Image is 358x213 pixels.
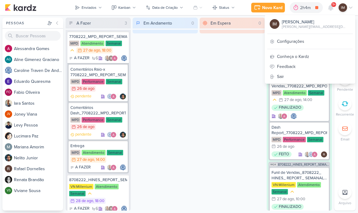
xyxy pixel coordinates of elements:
div: Semanal [106,117,122,123]
div: , 10:00 [294,197,305,201]
div: A FAZER [70,164,91,171]
div: R e n a t a B r a n d ã o [14,177,63,183]
div: 7708222_MPD_REPORT_SEMANAL_27.08 [69,34,127,39]
p: FINALIZADO [279,204,301,210]
div: 2h4m [300,5,312,11]
div: Colaboradores: Iara Santos, Alessandra Gomes [107,164,118,171]
div: Responsável: Caroline Traven De Andrade [121,206,127,212]
img: Iara Santos [107,164,113,171]
input: Buscar Pessoas [5,31,61,41]
img: Alessandra Gomes [112,206,118,212]
p: Arquivo [339,200,351,206]
div: 27 de ago [284,98,301,102]
div: 3 [122,20,130,26]
p: JV [7,113,10,116]
img: Iara Santos [5,100,12,107]
div: N e l i t o J u n i o r [14,155,63,161]
div: , 14:00 [301,98,312,102]
p: IM [272,21,277,27]
div: Semanal [107,150,123,155]
div: Responsável: Caroline Traven De Andrade [291,113,297,119]
img: Lucimara Paz [5,132,12,140]
div: 27 de ago [277,197,294,201]
div: 27 de ago [77,158,94,162]
img: Iara Santos [104,206,110,212]
div: Responsável: Nelito Junior [120,132,126,138]
div: Semanal [272,189,288,194]
div: MPD [70,150,80,155]
div: Dash Report_7708222_MPD_REPORT_SEMANAL_27.08 [272,125,327,136]
div: Entrega [70,143,126,149]
a: Configurações [265,36,355,46]
div: 28 de ago [76,199,93,203]
div: Atendimento [297,182,321,188]
div: MPD [272,90,282,96]
div: Performance [82,117,105,123]
img: Eduardo Quaresma [5,78,12,85]
div: Responsável: Caroline Traven De Andrade [120,164,126,171]
div: 8708222_HINES_REPORT_SEMANAL_28.08 [69,177,127,183]
p: FO [6,91,11,94]
div: Semanal [69,191,86,196]
div: A l i n e G i m e n e z G r a c i a n o [14,56,63,63]
span: 6 [96,56,98,60]
p: Recorrente [336,112,354,117]
div: C a r o l i n e T r a v e n D e A n d r a d e [14,67,63,74]
img: Caroline Traven De Andrade [121,55,127,61]
div: Semanal [106,79,122,84]
div: M a r i a n a A m o r i m [14,144,63,150]
div: Atendimento [82,150,106,155]
img: Mariana Amorim [5,143,12,150]
p: FINALIZADO [279,105,301,111]
div: A l e s s a n d r a G o m e s [14,46,63,52]
div: Colaboradores: Caroline Traven De Andrade, Alessandra Gomes [107,93,118,100]
div: Colaboradores: Iara Santos, Rafael Dornelles, Alessandra Gomes [104,55,119,61]
img: Nelito Junior [120,93,126,100]
p: Email [341,137,350,142]
span: 6 [96,207,98,211]
div: Isabella Machado Guimarães [270,19,279,29]
a: Sair [265,72,355,82]
div: Atendimento [95,184,119,189]
div: Comentários Raio-x 7708222_MPD_REPORT_SEMANAL_27.08 [70,67,126,78]
img: Alessandra Gomes [110,93,117,100]
span: 8708222_HINES_REPORT_SEMANAL_28.08 [278,163,329,166]
div: Responsável: Nelito Junior [120,93,126,100]
p: IM [341,5,345,10]
div: Responsável: Rafael Dornelles [321,151,327,157]
div: J o n e y V i a n a [14,111,63,117]
img: Caroline Traven De Andrade [5,67,12,74]
div: E d u a r d o Q u a r e s m a [14,78,63,85]
div: FINALIZADO [272,105,304,111]
div: Viviane Sousa [5,187,12,194]
img: kardz.app [5,4,36,11]
div: Isabella Machado Guimarães [339,3,347,12]
img: Alessandra Gomes [281,113,287,119]
img: Iara Santos [304,151,310,157]
div: Colaboradores: Iara Santos, Alessandra Gomes [278,113,289,119]
div: MPD [69,41,79,46]
div: 26 de ago [77,87,94,91]
div: 0 [189,20,197,26]
div: Em Andamento [144,20,172,26]
img: Iara Santos [104,55,110,61]
div: Semanal [308,90,324,96]
div: 26 de ago [77,125,94,129]
img: Alessandra Gomes [110,164,117,171]
div: Novo Kard [262,5,282,11]
div: Funil de Vendas_8708222_ HINES_ REPORT_ SEMANAL_ 28.08 [272,170,327,181]
p: A FAZER [74,206,89,212]
p: VS [7,189,11,192]
div: Fabio Oliveira [5,89,12,96]
img: Iara Santos [278,113,284,119]
div: Atendimento [80,41,104,46]
img: Caroline Traven De Andrade [308,151,314,157]
img: Nelito Junior [5,154,12,161]
span: 9+ [332,2,336,7]
div: FEITO [272,151,292,157]
img: Levy Pessoa [5,121,12,129]
p: pendente [75,93,91,100]
div: Colaboradores: Iara Santos, Caroline Traven De Andrade, Alessandra Gomes [304,151,319,157]
div: 27 de ago [83,49,100,52]
div: A FAZER [69,55,89,61]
